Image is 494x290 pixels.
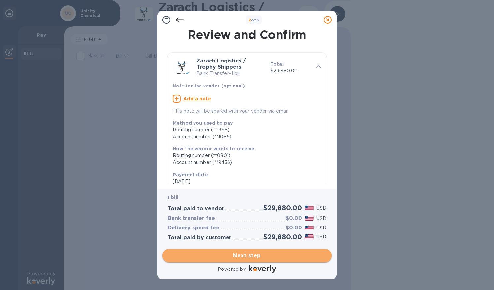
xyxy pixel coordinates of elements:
h3: $0.00 [286,215,302,222]
h3: Bank transfer fee [168,215,215,222]
p: [DATE] [173,178,316,185]
p: Bank Transfer • 1 bill [196,70,265,77]
p: Powered by [218,266,246,273]
button: Next step [162,249,332,262]
h2: $29,880.00 [263,233,302,241]
img: USD [305,234,314,239]
div: Routing number (**1398) [173,126,316,133]
p: USD [316,233,326,240]
div: Routing number (**0801) [173,152,316,159]
p: USD [316,205,326,212]
h3: Total paid by customer [168,235,231,241]
div: Zarach Logistics / Trophy ShippersBank Transfer•1 billTotal$29,880.00Note for the vendor (optiona... [173,58,321,115]
h1: Review and Confirm [166,28,328,42]
p: This note will be shared with your vendor via email [173,108,321,115]
span: Next step [168,252,326,260]
h3: Total paid to vendor [168,206,224,212]
img: USD [305,226,314,230]
b: Method you used to pay [173,120,233,126]
span: 2 [248,18,251,22]
b: Note for the vendor (optional) [173,83,245,88]
h3: Delivery speed fee [168,225,219,231]
img: USD [305,206,314,210]
p: USD [316,225,326,231]
div: Account number (**9436) [173,159,316,166]
b: 1 bill [168,195,178,200]
b: of 3 [248,18,259,22]
div: Account number (**1085) [173,133,316,140]
b: Payment date [173,172,208,177]
h2: $29,880.00 [263,204,302,212]
p: USD [316,215,326,222]
b: Zarach Logistics / Trophy Shippers [196,58,246,70]
p: $29,880.00 [270,67,311,74]
b: How the vendor wants to receive [173,146,255,151]
img: USD [305,216,314,221]
u: Add a note [183,96,211,101]
b: Total [270,62,284,67]
img: Logo [249,265,276,273]
h3: $0.00 [286,225,302,231]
